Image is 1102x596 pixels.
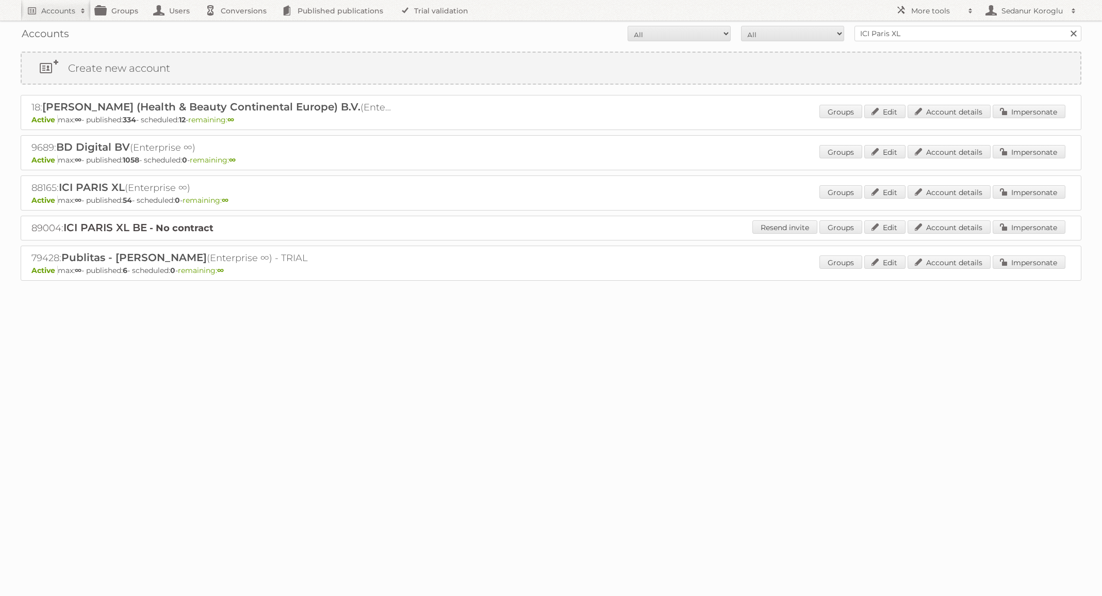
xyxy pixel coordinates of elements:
strong: ∞ [75,266,81,275]
strong: - No contract [150,222,213,234]
a: Impersonate [993,220,1065,234]
a: Groups [819,255,862,269]
a: Edit [864,255,906,269]
a: Impersonate [993,145,1065,158]
strong: ∞ [75,155,81,165]
span: remaining: [183,196,228,205]
strong: 6 [123,266,127,275]
a: Create new account [22,53,1080,84]
strong: ∞ [75,196,81,205]
p: max: - published: - scheduled: - [31,196,1071,205]
p: max: - published: - scheduled: - [31,155,1071,165]
strong: 1058 [123,155,139,165]
strong: ∞ [222,196,228,205]
strong: 0 [182,155,187,165]
p: max: - published: - scheduled: - [31,266,1071,275]
h2: Accounts [41,6,75,16]
h2: 18: (Enterprise ∞) [31,101,392,114]
a: Account details [908,105,991,118]
a: Edit [864,220,906,234]
a: Account details [908,185,991,199]
a: Impersonate [993,185,1065,199]
strong: 0 [170,266,175,275]
a: Groups [819,105,862,118]
h2: 9689: (Enterprise ∞) [31,141,392,154]
a: Edit [864,105,906,118]
a: Account details [908,145,991,158]
a: Impersonate [993,105,1065,118]
strong: 54 [123,196,132,205]
a: Groups [819,220,862,234]
h2: More tools [911,6,963,16]
h2: 79428: (Enterprise ∞) - TRIAL [31,251,392,265]
span: Active [31,196,58,205]
span: [PERSON_NAME] (Health & Beauty Continental Europe) B.V. [42,101,360,113]
strong: 334 [123,115,136,124]
a: Groups [819,185,862,199]
span: remaining: [178,266,224,275]
h2: Sedanur Koroglu [999,6,1066,16]
span: Active [31,266,58,275]
span: Publitas - [PERSON_NAME] [61,251,207,264]
span: ICI PARIS XL BE [63,221,147,234]
a: Impersonate [993,255,1065,269]
a: Resend invite [752,220,817,234]
a: Edit [864,185,906,199]
span: ICI PARIS XL [59,181,125,194]
strong: 0 [175,196,180,205]
a: Groups [819,145,862,158]
strong: ∞ [75,115,81,124]
p: max: - published: - scheduled: - [31,115,1071,124]
span: Active [31,115,58,124]
strong: ∞ [217,266,224,275]
a: Account details [908,255,991,269]
a: Edit [864,145,906,158]
a: Account details [908,220,991,234]
span: Active [31,155,58,165]
h2: 88165: (Enterprise ∞) [31,181,392,195]
a: 89004:ICI PARIS XL BE - No contract [31,222,213,234]
span: remaining: [190,155,236,165]
strong: ∞ [229,155,236,165]
strong: ∞ [227,115,234,124]
strong: 12 [179,115,186,124]
span: BD Digital BV [56,141,130,153]
span: remaining: [188,115,234,124]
